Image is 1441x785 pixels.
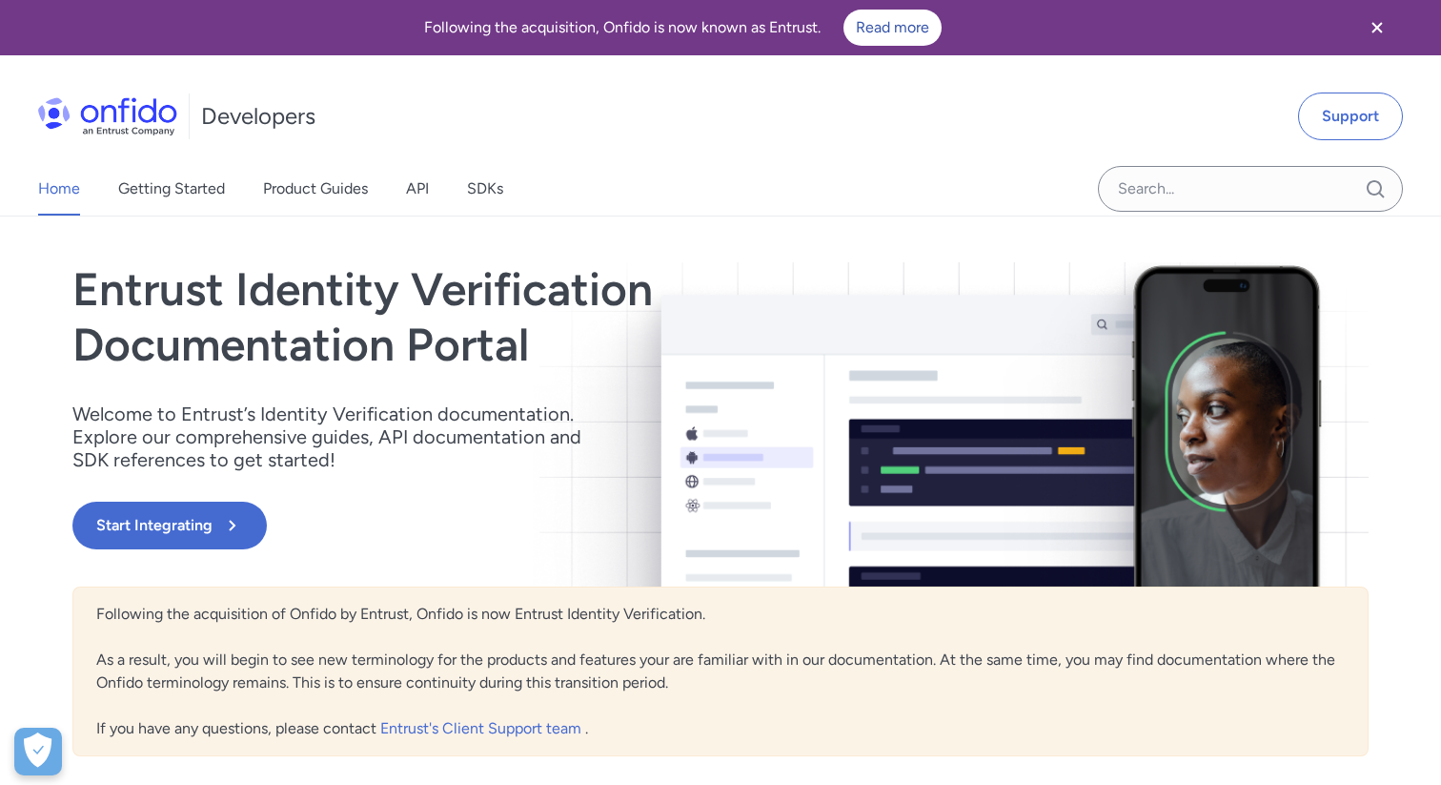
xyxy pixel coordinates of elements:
[14,728,62,775] div: Préférences de cookies
[72,403,606,471] p: Welcome to Entrust’s Identity Verification documentation. Explore our comprehensive guides, API d...
[38,162,80,216] a: Home
[263,162,368,216] a: Product Guides
[1298,93,1403,140] a: Support
[406,162,429,216] a: API
[72,502,267,549] button: Start Integrating
[72,502,980,549] a: Start Integrating
[467,162,503,216] a: SDKs
[1098,166,1403,212] input: Onfido search input field
[843,10,942,46] a: Read more
[14,728,62,775] button: Ouvrir le centre de préférences
[380,719,585,737] a: Entrust's Client Support team
[201,101,315,132] h1: Developers
[1342,4,1412,52] button: Close banner
[1366,16,1389,39] svg: Close banner
[23,10,1342,46] div: Following the acquisition, Onfido is now known as Entrust.
[38,97,177,135] img: Onfido Logo
[72,262,980,372] h1: Entrust Identity Verification Documentation Portal
[118,162,225,216] a: Getting Started
[72,587,1369,756] div: Following the acquisition of Onfido by Entrust, Onfido is now Entrust Identity Verification. As a...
